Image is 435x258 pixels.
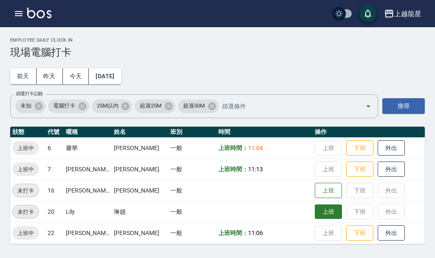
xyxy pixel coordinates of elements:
div: 25M以內 [92,99,133,113]
div: 上越龍星 [394,9,421,19]
td: 一般 [168,159,217,180]
td: 6 [45,137,64,159]
td: 7 [45,159,64,180]
h3: 現場電腦打卡 [10,46,425,58]
button: Open [362,99,375,113]
div: 超過50M [178,99,219,113]
button: 昨天 [37,68,63,84]
button: save [359,5,376,22]
span: 11:04 [248,145,263,151]
td: Lily [64,201,112,222]
th: 操作 [313,127,425,138]
th: 暱稱 [64,127,112,138]
td: 一般 [168,222,217,244]
td: 馨華 [64,137,112,159]
div: 超過25M [135,99,175,113]
td: [PERSON_NAME] [112,137,168,159]
button: [DATE] [89,68,121,84]
button: 上越龍星 [381,5,425,23]
td: 16 [45,180,64,201]
td: 琳嬑 [112,201,168,222]
td: 一般 [168,201,217,222]
th: 班別 [168,127,217,138]
td: [PERSON_NAME] [112,159,168,180]
td: [PERSON_NAME] [64,222,112,244]
button: 上班 [315,183,342,198]
button: 今天 [63,68,89,84]
span: 11:06 [248,230,263,236]
button: 下班 [346,225,373,241]
span: 超過50M [178,102,210,110]
th: 代號 [45,127,64,138]
label: 篩選打卡記錄 [16,91,43,97]
span: 25M以內 [92,102,124,110]
img: Logo [27,8,51,18]
td: [PERSON_NAME] [64,180,112,201]
th: 姓名 [112,127,168,138]
b: 上班時間： [218,166,248,173]
th: 時間 [216,127,313,138]
b: 上班時間： [218,145,248,151]
div: 電腦打卡 [48,99,89,113]
td: 22 [45,222,64,244]
h2: Employee Daily Clock In [10,37,425,43]
span: 上班中 [12,144,39,153]
td: [PERSON_NAME] [64,159,112,180]
button: 外出 [378,225,405,241]
span: 未知 [15,102,37,110]
td: [PERSON_NAME] [112,180,168,201]
td: 一般 [168,180,217,201]
button: 上班 [315,204,342,219]
span: 超過25M [135,102,167,110]
button: 外出 [378,140,405,156]
button: 搜尋 [382,98,425,114]
b: 上班時間： [218,230,248,236]
span: 未打卡 [13,186,39,195]
td: [PERSON_NAME] [112,222,168,244]
button: 外出 [378,162,405,177]
td: 一般 [168,137,217,159]
th: 狀態 [10,127,45,138]
td: 20 [45,201,64,222]
input: 篩選條件 [220,99,350,113]
button: 前天 [10,68,37,84]
span: 11:13 [248,166,263,173]
div: 未知 [15,99,45,113]
button: 下班 [346,162,373,177]
span: 上班中 [12,165,39,174]
span: 電腦打卡 [48,102,80,110]
button: 下班 [346,140,373,156]
span: 上班中 [12,229,39,238]
span: 未打卡 [13,207,39,216]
